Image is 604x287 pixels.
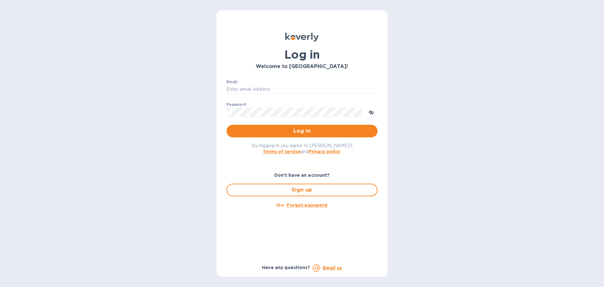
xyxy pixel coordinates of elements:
[323,265,342,270] a: Email us
[226,64,377,70] h3: Welcome to [GEOGRAPHIC_DATA]!
[226,125,377,137] button: Log in
[226,103,246,106] label: Password
[252,143,353,154] span: By logging in you agree to [PERSON_NAME]'s and .
[287,203,327,208] u: Forgot password
[274,173,330,178] b: Don't have an account?
[309,149,340,154] a: Privacy policy
[232,127,372,135] span: Log in
[263,149,301,154] a: Terms of service
[232,186,372,194] span: Sign up
[226,85,377,94] input: Enter email address
[226,48,377,61] h1: Log in
[285,33,319,42] img: Koverly
[226,80,238,84] label: Email
[226,184,377,196] button: Sign up
[365,106,377,118] button: toggle password visibility
[262,265,310,270] b: Have any questions?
